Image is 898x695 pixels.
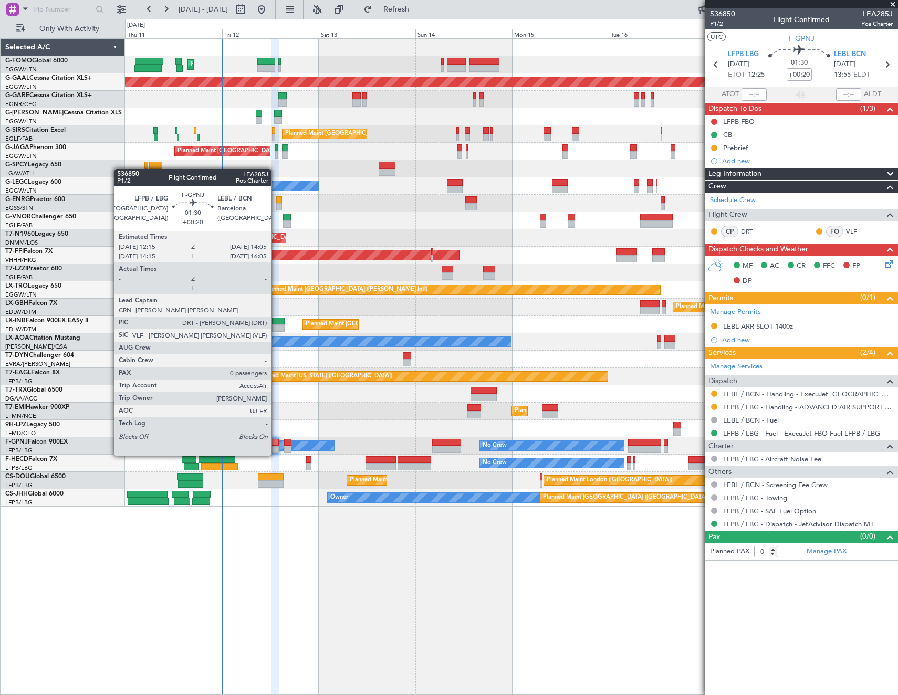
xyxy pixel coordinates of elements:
[5,422,60,428] a: 9H-LPZLegacy 500
[179,5,228,14] span: [DATE] - [DATE]
[5,100,37,108] a: EGNR/CEG
[5,491,64,497] a: CS-JHHGlobal 6000
[5,66,37,73] a: EGGW/LTN
[723,130,732,139] div: CB
[723,507,816,515] a: LFPB / LBG - SAF Fuel Option
[5,412,36,420] a: LFMN/NCE
[860,103,875,114] span: (1/3)
[543,490,708,506] div: Planned Maint [GEOGRAPHIC_DATA] ([GEOGRAPHIC_DATA])
[710,195,756,206] a: Schedule Crew
[5,144,66,151] a: G-JAGAPhenom 300
[5,473,30,480] span: CS-DOU
[5,92,29,99] span: G-GARE
[415,29,512,38] div: Sun 14
[5,404,69,410] a: T7-EMIHawker 900XP
[789,33,815,44] span: F-GPNJ
[5,110,64,116] span: G-[PERSON_NAME]
[5,291,37,299] a: EGGW/LTN
[5,144,29,151] span: G-JAGA
[5,422,26,428] span: 9H-LPZ
[5,110,122,116] a: G-[PERSON_NAME]Cessna Citation XLS
[483,455,507,471] div: No Crew
[723,480,828,489] a: LEBL / BCN - Screening Fee Crew
[5,370,31,376] span: T7-EAGL
[5,127,25,133] span: G-SIRS
[723,143,748,152] div: Prebrief
[852,261,860,271] span: FP
[5,179,61,185] a: G-LEGCLegacy 600
[5,273,33,281] a: EGLF/FAB
[193,438,217,454] div: No Crew
[860,531,875,542] span: (0/0)
[728,70,745,80] span: ETOT
[5,439,28,445] span: F-GPNJ
[5,248,53,255] a: T7-FFIFalcon 7X
[723,416,779,425] a: LEBL / BCN - Fuel
[710,546,749,557] label: Planned PAX
[306,317,471,332] div: Planned Maint [GEOGRAPHIC_DATA] ([GEOGRAPHIC_DATA])
[5,370,60,376] a: T7-EAGLFalcon 8X
[5,256,36,264] a: VHHH/HKG
[708,244,808,256] span: Dispatch Checks and Weather
[708,440,734,452] span: Charter
[5,447,33,455] a: LFPB/LBG
[512,29,609,38] div: Mon 15
[128,178,146,194] div: Owner
[96,230,214,246] div: AOG Maint London ([GEOGRAPHIC_DATA])
[791,58,808,68] span: 01:30
[257,282,427,298] div: Unplanned Maint [GEOGRAPHIC_DATA] ([PERSON_NAME] Intl)
[12,20,114,37] button: Only With Activity
[5,360,70,368] a: EVRA/[PERSON_NAME]
[5,300,28,307] span: LX-GBH
[359,1,422,18] button: Refresh
[723,455,821,464] a: LFPB / LBG - Aircraft Noise Fee
[5,283,28,289] span: LX-TRO
[743,261,753,271] span: MF
[708,181,726,193] span: Crew
[722,335,893,344] div: Add new
[5,283,61,289] a: LX-TROLegacy 650
[127,21,145,30] div: [DATE]
[5,464,33,472] a: LFPB/LBG
[5,214,31,220] span: G-VNOR
[5,92,92,99] a: G-GARECessna Citation XLS+
[350,472,515,488] div: Planned Maint [GEOGRAPHIC_DATA] ([GEOGRAPHIC_DATA])
[5,231,68,237] a: T7-N1960Legacy 650
[721,226,738,237] div: CP
[5,83,37,91] a: EGGW/LTN
[5,439,68,445] a: F-GPNJFalcon 900EX
[860,347,875,358] span: (2/4)
[5,491,28,497] span: CS-JHH
[834,59,855,70] span: [DATE]
[126,29,222,38] div: Thu 11
[5,318,26,324] span: LX-INB
[5,231,35,237] span: T7-N1960
[5,308,36,316] a: EDLW/DTM
[797,261,806,271] span: CR
[723,389,893,398] a: LEBL / BCN - Handling - ExecuJet [GEOGRAPHIC_DATA] [PERSON_NAME]/BCN
[861,8,893,19] span: LEA285J
[723,322,793,331] div: LEBL ARR SLOT 1400z
[5,395,37,403] a: DGAA/ACC
[27,25,111,33] span: Only With Activity
[5,214,76,220] a: G-VNORChallenger 650
[5,352,29,359] span: T7-DYN
[5,162,28,168] span: G-SPCY
[773,14,830,25] div: Flight Confirmed
[5,248,24,255] span: T7-FFI
[5,456,28,462] span: F-HECD
[5,352,74,359] a: T7-DYNChallenger 604
[834,49,866,60] span: LEBL BCN
[5,343,67,351] a: [PERSON_NAME]/QSA
[864,89,881,100] span: ALDT
[177,143,343,159] div: Planned Maint [GEOGRAPHIC_DATA] ([GEOGRAPHIC_DATA])
[708,209,747,221] span: Flight Crew
[5,239,38,247] a: DNMM/LOS
[181,230,298,246] div: AOG Maint London ([GEOGRAPHIC_DATA])
[846,227,870,236] a: VLF
[5,135,33,143] a: EGLF/FAB
[5,266,27,272] span: T7-LZZI
[834,70,851,80] span: 13:55
[32,2,92,17] input: Trip Number
[5,387,27,393] span: T7-TRX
